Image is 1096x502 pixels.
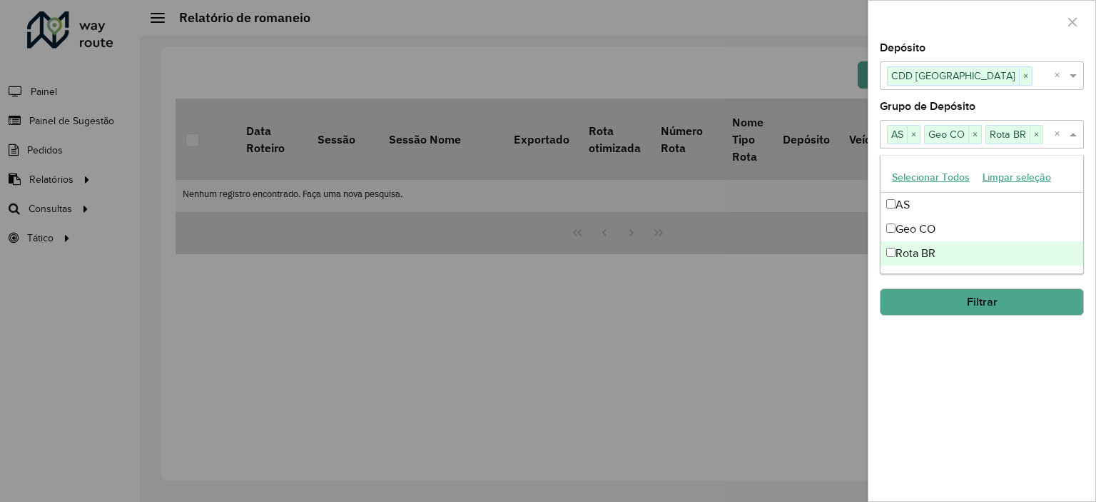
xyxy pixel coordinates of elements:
[880,288,1084,316] button: Filtrar
[1054,126,1066,143] span: Clear all
[1054,67,1066,84] span: Clear all
[968,126,981,144] span: ×
[880,98,975,115] label: Grupo de Depósito
[976,166,1057,189] button: Limpar seleção
[1019,68,1032,85] span: ×
[880,39,925,56] label: Depósito
[880,155,1084,274] ng-dropdown-panel: Options list
[881,193,1083,217] div: AS
[1030,126,1042,144] span: ×
[888,126,907,143] span: AS
[888,67,1019,84] span: CDD [GEOGRAPHIC_DATA]
[907,126,920,144] span: ×
[925,126,968,143] span: Geo CO
[886,166,976,189] button: Selecionar Todos
[881,241,1083,266] div: Rota BR
[881,217,1083,241] div: Geo CO
[986,126,1030,143] span: Rota BR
